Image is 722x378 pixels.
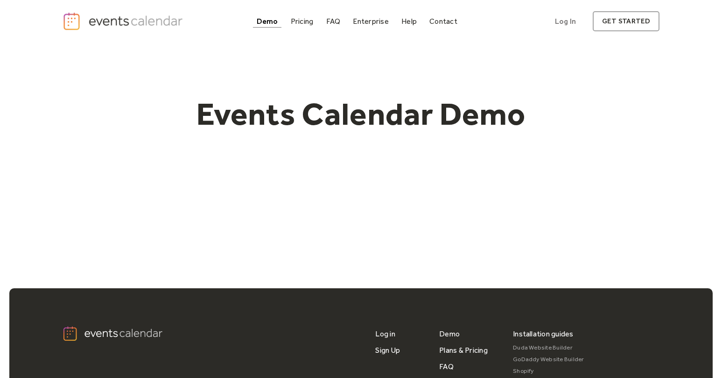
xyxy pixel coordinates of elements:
a: Shopify [513,365,584,377]
h1: Events Calendar Demo [182,95,540,133]
div: Installation guides [513,326,574,342]
a: Contact [426,15,461,28]
a: Demo [253,15,282,28]
div: Enterprise [353,19,388,24]
a: Sign Up [375,342,400,358]
div: Contact [429,19,457,24]
div: Help [401,19,417,24]
div: Demo [257,19,278,24]
a: Plans & Pricing [439,342,488,358]
a: home [63,12,186,31]
a: Demo [439,326,460,342]
div: FAQ [326,19,341,24]
a: FAQ [322,15,344,28]
a: Pricing [287,15,317,28]
a: Log In [546,11,585,31]
a: GoDaddy Website Builder [513,354,584,365]
a: get started [593,11,659,31]
div: Pricing [291,19,314,24]
a: FAQ [439,358,454,375]
a: Log in [375,326,395,342]
a: Duda Website Builder [513,342,584,354]
a: Help [398,15,421,28]
a: Enterprise [349,15,392,28]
